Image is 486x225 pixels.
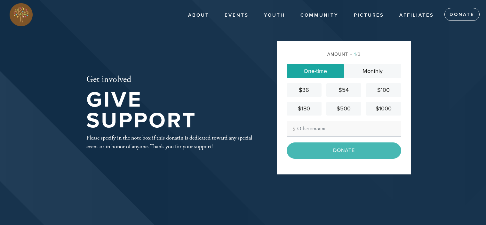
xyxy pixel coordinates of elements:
a: $180 [287,102,322,116]
div: Amount [287,51,401,58]
a: About [183,9,214,21]
a: PICTURES [349,9,389,21]
a: $1000 [366,102,401,116]
h1: Give Support [86,90,256,131]
a: Events [220,9,253,21]
a: Monthly [344,64,401,78]
div: $180 [289,104,319,113]
a: $100 [366,83,401,97]
div: $54 [329,86,359,94]
a: Community [296,9,343,21]
div: $100 [369,86,398,94]
div: Please specify in the note box if this donatin is dedicated toward any special event or in honor ... [86,133,256,151]
a: Donate [444,8,480,21]
span: /2 [350,52,361,57]
h2: Get involved [86,74,256,85]
a: $500 [326,102,361,116]
div: $1000 [369,104,398,113]
a: $54 [326,83,361,97]
img: Full%20Color%20Icon.png [10,3,33,26]
span: 1 [354,52,356,57]
a: One-time [287,64,344,78]
input: Other amount [287,121,401,137]
div: $36 [289,86,319,94]
a: $36 [287,83,322,97]
div: $500 [329,104,359,113]
a: Affiliates [394,9,439,21]
a: Youth [259,9,290,21]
